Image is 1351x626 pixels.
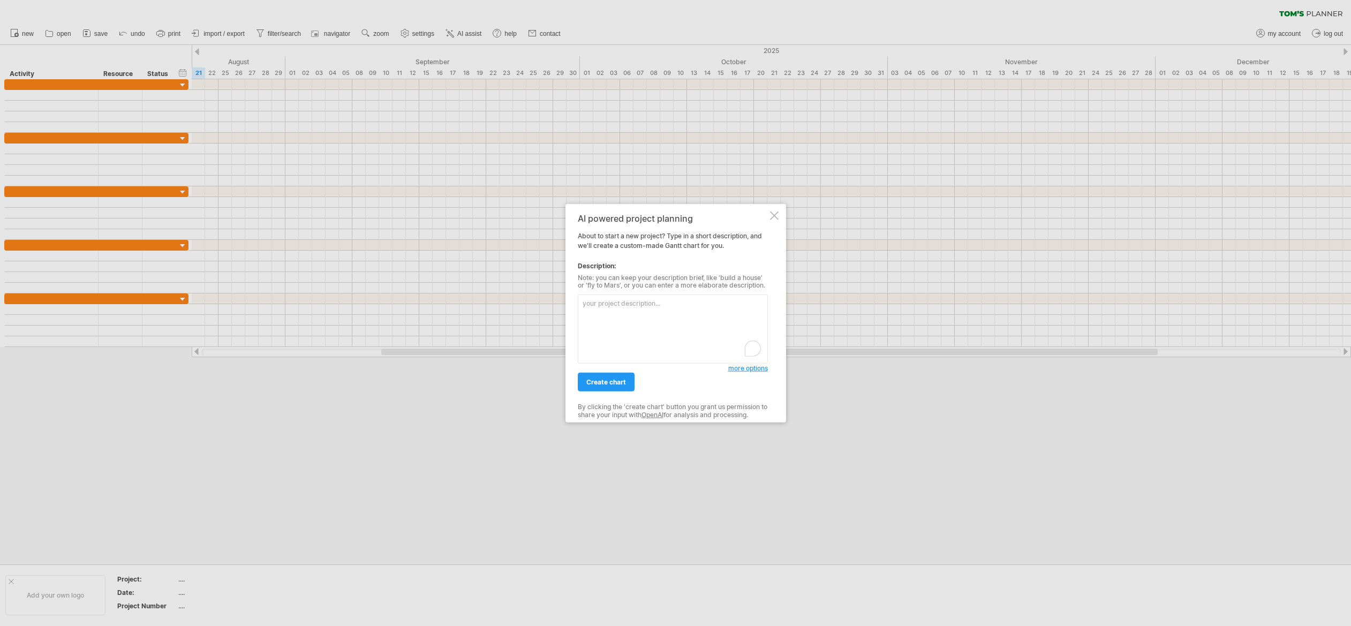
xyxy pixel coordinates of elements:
a: OpenAI [641,410,663,418]
span: more options [728,364,768,372]
span: create chart [586,378,626,386]
div: Note: you can keep your description brief, like 'build a house' or 'fly to Mars', or you can ente... [578,274,768,289]
div: About to start a new project? Type in a short description, and we'll create a custom-made Gantt c... [578,213,768,413]
a: create chart [578,373,635,391]
a: more options [728,364,768,373]
textarea: To enrich screen reader interactions, please activate Accessibility in Grammarly extension settings [578,295,768,364]
div: Description: [578,261,768,270]
div: By clicking the 'create chart' button you grant us permission to share your input with for analys... [578,403,768,419]
div: AI powered project planning [578,213,768,223]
